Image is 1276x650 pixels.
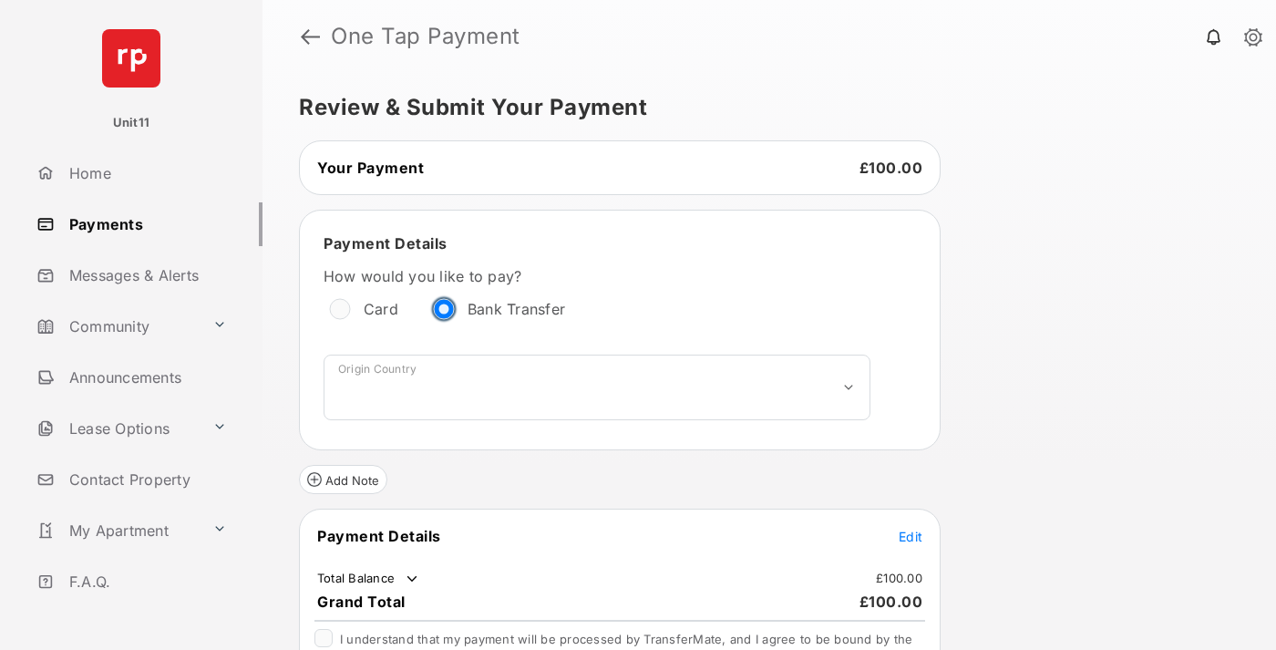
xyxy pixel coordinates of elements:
label: Card [364,300,398,318]
strong: One Tap Payment [331,26,520,47]
a: Payments [29,202,262,246]
label: Bank Transfer [468,300,565,318]
img: svg+xml;base64,PHN2ZyB4bWxucz0iaHR0cDovL3d3dy53My5vcmcvMjAwMC9zdmciIHdpZHRoPSI2NCIgaGVpZ2h0PSI2NC... [102,29,160,88]
p: Unit11 [113,114,150,132]
a: Community [29,304,205,348]
td: Total Balance [316,570,421,588]
h5: Review & Submit Your Payment [299,97,1225,119]
a: My Apartment [29,509,205,552]
span: Payment Details [324,234,448,253]
span: £100.00 [859,159,923,177]
span: Payment Details [317,527,441,545]
button: Add Note [299,465,387,494]
button: Edit [899,527,922,545]
a: Messages & Alerts [29,253,262,297]
a: F.A.Q. [29,560,262,604]
span: Your Payment [317,159,424,177]
span: £100.00 [859,593,923,611]
span: Grand Total [317,593,406,611]
label: How would you like to pay? [324,267,870,285]
a: Lease Options [29,407,205,450]
a: Home [29,151,262,195]
a: Announcements [29,356,262,399]
a: Contact Property [29,458,262,501]
td: £100.00 [875,570,923,586]
span: Edit [899,529,922,544]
